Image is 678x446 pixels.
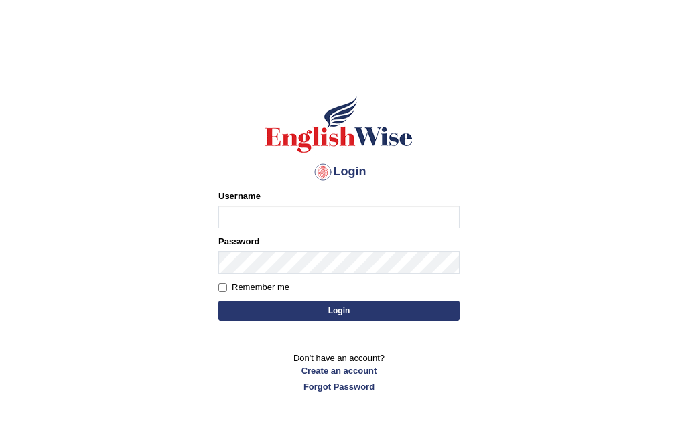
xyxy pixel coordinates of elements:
a: Forgot Password [218,380,460,393]
p: Don't have an account? [218,352,460,393]
input: Remember me [218,283,227,292]
label: Password [218,235,259,248]
img: Logo of English Wise sign in for intelligent practice with AI [263,94,415,155]
h4: Login [218,161,460,183]
label: Remember me [218,281,289,294]
button: Login [218,301,460,321]
a: Create an account [218,364,460,377]
label: Username [218,190,261,202]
